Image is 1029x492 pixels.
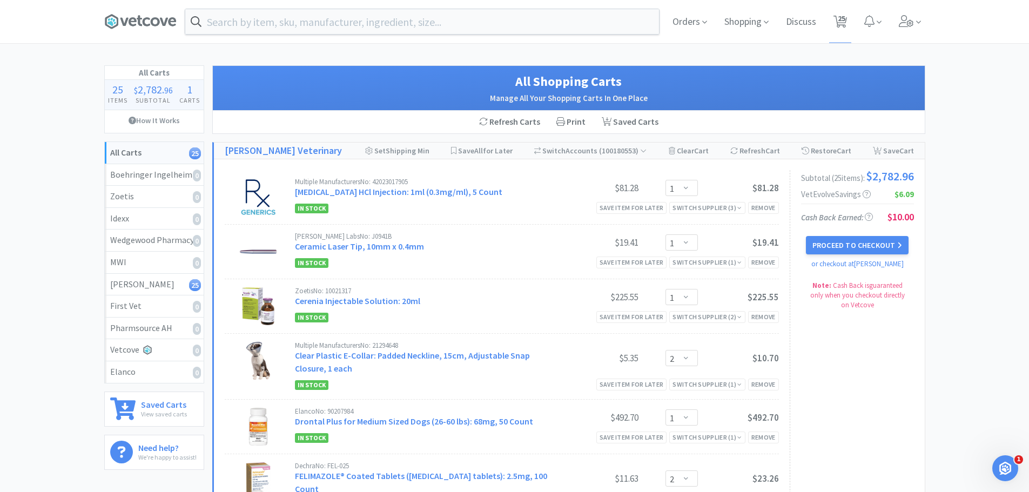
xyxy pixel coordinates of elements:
div: First Vet [110,299,198,313]
a: MWI0 [105,252,204,274]
h4: Carts [176,95,203,105]
span: Cart [694,146,709,156]
div: Print [548,111,594,133]
span: 2,782 [138,83,162,96]
a: Ceramic Laser Tip, 10mm x 0.4mm [295,241,424,252]
span: $10.00 [887,211,914,223]
div: Clear [669,143,709,159]
span: Cart [765,146,780,156]
i: 0 [193,301,201,313]
a: First Vet0 [105,295,204,318]
h2: Manage All Your Shopping Carts In One Place [224,92,914,105]
div: Zoetis [110,190,198,204]
a: Zoetis0 [105,186,204,208]
i: 0 [193,323,201,335]
i: 0 [193,191,201,203]
h4: Subtotal [131,95,176,105]
a: Saved CartsView saved carts [104,392,204,427]
div: Save item for later [596,432,667,443]
span: In Stock [295,258,328,268]
div: Multiple Manufacturers No: 21294648 [295,342,557,349]
a: [PERSON_NAME] Veterinary [225,143,342,159]
a: Drontal Plus for Medium Sized Dogs (26-60 lbs): 68mg, 50 Count [295,416,533,427]
div: $492.70 [557,411,638,424]
input: Search by item, sku, manufacturer, ingredient, size... [185,9,659,34]
a: How It Works [105,110,204,131]
div: Switch Supplier ( 1 ) [672,432,742,442]
p: View saved carts [141,409,187,419]
div: Boehringer Ingelheim [110,168,198,182]
div: Shipping Min [365,143,429,159]
span: 25 [112,83,123,96]
a: or checkout at [PERSON_NAME] [811,259,904,268]
div: Vetcove [110,343,198,357]
h1: All Shopping Carts [224,71,914,92]
div: Remove [748,202,779,213]
strong: All Carts [110,147,142,158]
span: $10.70 [752,352,779,364]
div: Subtotal ( 25 item s ): [801,170,914,182]
div: Wedgewood Pharmacy [110,233,198,247]
div: Save [873,143,914,159]
div: Refresh Carts [471,111,548,133]
span: In Stock [295,380,328,390]
div: Zoetis No: 10021317 [295,287,557,294]
h6: Saved Carts [141,397,187,409]
span: 1 [1014,455,1023,464]
span: 1 [187,83,192,96]
div: Multiple Manufacturers No: 42023017905 [295,178,557,185]
div: Save item for later [596,311,667,322]
div: Pharmsource AH [110,321,198,335]
i: 0 [193,170,201,181]
div: Elanco [110,365,198,379]
a: Boehringer Ingelheim0 [105,164,204,186]
img: 5fd2b1e9f368496f99ea506355492463_632585.jpeg [239,408,277,446]
a: All Carts25 [105,142,204,164]
a: Vetcove0 [105,339,204,361]
span: $19.41 [752,237,779,248]
div: Elanco No: 90207984 [295,408,557,415]
div: . [131,84,176,95]
a: [PERSON_NAME]25 [105,274,204,296]
div: $5.35 [557,352,638,365]
iframe: Intercom live chat [992,455,1018,481]
span: Cash Back Earned : [801,212,873,223]
div: Remove [748,379,779,390]
h1: All Carts [105,66,204,80]
div: [PERSON_NAME] [110,278,198,292]
a: 25 [829,18,851,28]
span: $23.26 [752,473,779,484]
div: Save item for later [596,257,667,268]
a: Clear Plastic E-Collar: Padded Neckline, 15cm, Adjustable Snap Closure, 1 each [295,350,530,374]
div: [PERSON_NAME] Labs No: J0941B [295,233,557,240]
a: [MEDICAL_DATA] HCl Injection: 1ml (0.3mg/ml), 5 Count [295,186,502,197]
div: Remove [748,257,779,268]
a: Pharmsource AH0 [105,318,204,340]
i: 25 [189,279,201,291]
i: 0 [193,257,201,269]
span: Cart [899,146,914,156]
i: 0 [193,345,201,356]
p: We're happy to assist! [138,452,197,462]
span: Cart [837,146,851,156]
span: $6.09 [895,190,914,198]
span: $225.55 [748,291,779,303]
div: MWI [110,255,198,269]
h6: Need help? [138,441,197,452]
h4: Items [105,95,131,105]
i: 25 [189,147,201,159]
div: Switch Supplier ( 2 ) [672,312,742,322]
span: VetEvolve Savings [801,190,871,198]
img: 91d546d9fa5e43d19e6c23f5f1523a2b_330543.jpeg [239,342,277,380]
i: 0 [193,235,201,247]
div: $225.55 [557,291,638,304]
div: $81.28 [557,181,638,194]
a: Discuss [782,17,820,27]
div: Restore [802,143,851,159]
span: In Stock [295,433,328,443]
div: Dechra No: FEL-025 [295,462,557,469]
img: 55361e86bb714a02bb532598ccc01019_502556.jpeg [239,287,277,325]
span: Cash Back is guaranteed only when you checkout directly on Vetcove [810,281,905,309]
strong: Note: [812,281,831,290]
